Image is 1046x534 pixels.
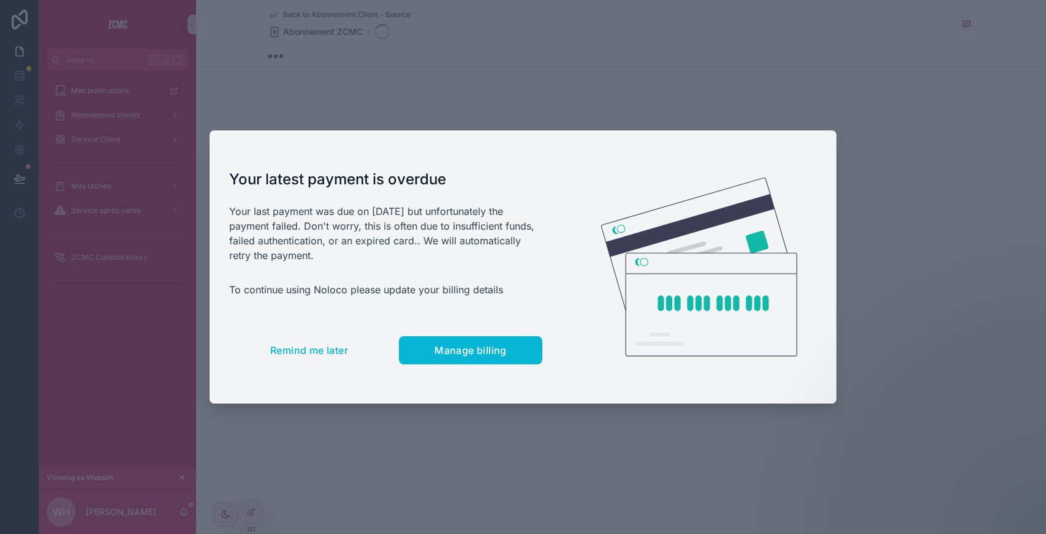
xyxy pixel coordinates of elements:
[434,344,507,356] span: Manage billing
[270,344,348,356] span: Remind me later
[229,336,389,364] button: Remind me later
[229,282,542,297] p: To continue using Noloco please update your billing details
[399,336,542,364] button: Manage billing
[229,170,542,189] h1: Your latest payment is overdue
[229,204,542,263] p: Your last payment was due on [DATE] but unfortunately the payment failed. Don't worry, this is of...
[601,178,797,356] img: Credit card illustration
